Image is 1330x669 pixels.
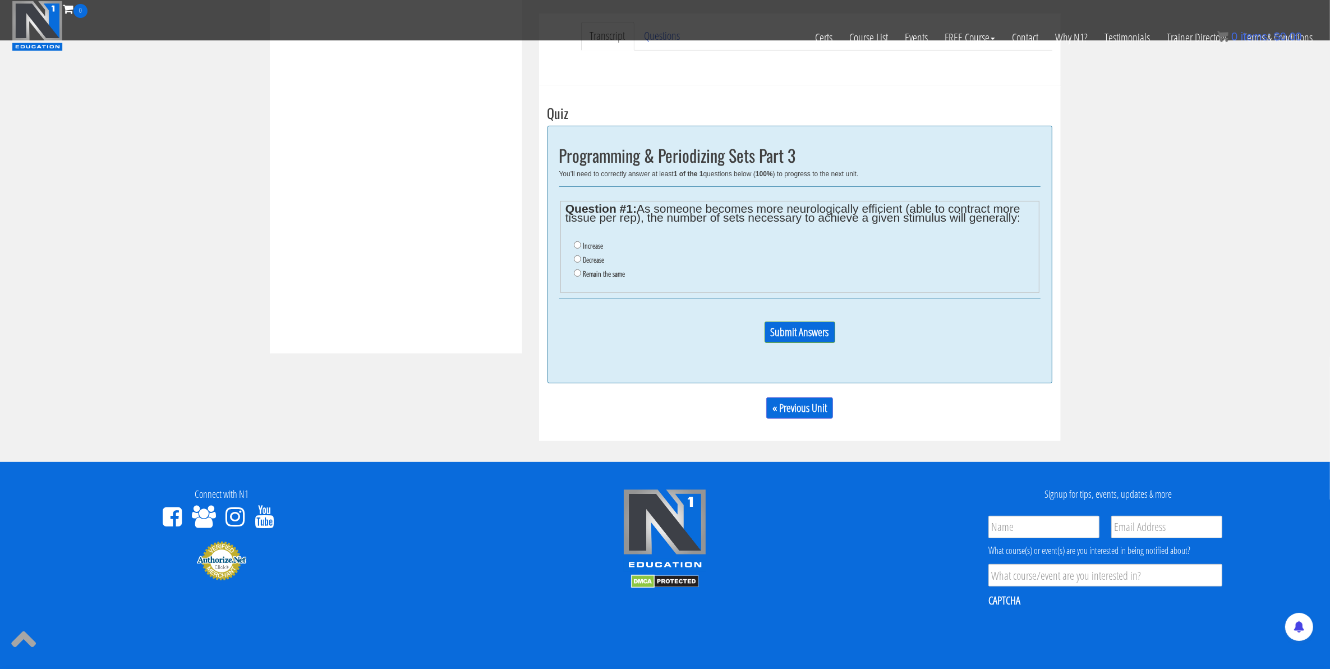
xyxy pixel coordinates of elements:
img: Authorize.Net Merchant - Click to Verify [196,540,247,581]
img: DMCA.com Protection Status [631,575,699,588]
span: 0 [1231,30,1237,43]
bdi: 0.00 [1274,30,1302,43]
strong: Question #1: [565,202,637,215]
label: Remain the same [583,269,625,278]
a: « Previous Unit [766,397,833,419]
img: n1-education [12,1,63,51]
a: Contact [1004,18,1047,57]
label: Increase [583,241,603,250]
span: $ [1274,30,1280,43]
a: Certs [807,18,841,57]
a: 0 [63,1,88,16]
input: Submit Answers [765,322,835,343]
img: n1-edu-logo [623,489,707,572]
div: You’ll need to correctly answer at least questions below ( ) to progress to the next unit. [559,170,1041,178]
a: Trainer Directory [1158,18,1235,57]
legend: As someone becomes more neurologically efficient (able to contract more tissue per rep), the numb... [565,204,1034,222]
label: Decrease [583,255,604,264]
div: What course(s) or event(s) are you interested in being notified about? [988,544,1222,557]
span: items: [1241,30,1271,43]
b: 100% [756,170,773,178]
h3: Quiz [547,106,1052,120]
a: Why N1? [1047,18,1096,57]
a: FREE Course [936,18,1004,57]
a: Terms & Conditions [1235,18,1321,57]
h2: Programming & Periodizing Sets Part 3 [559,146,1041,164]
b: 1 of the 1 [674,170,703,178]
span: 0 [73,4,88,18]
h4: Signup for tips, events, updates & more [895,489,1322,500]
input: What course/event are you interested in? [988,564,1222,586]
label: CAPTCHA [988,593,1020,608]
a: Testimonials [1096,18,1158,57]
img: icon11.png [1217,31,1228,42]
a: Events [896,18,936,57]
input: Email Address [1111,516,1222,538]
input: Name [988,516,1099,538]
a: Course List [841,18,896,57]
a: 0 items: $0.00 [1217,30,1302,43]
h4: Connect with N1 [8,489,435,500]
iframe: reCAPTCHA [988,615,1159,659]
